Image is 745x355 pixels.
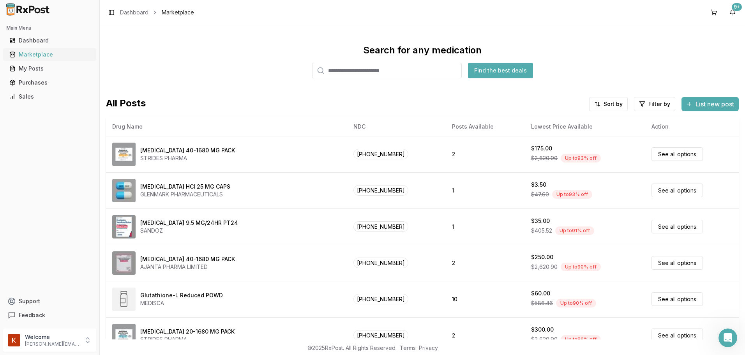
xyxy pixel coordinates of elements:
[353,330,408,341] span: [PHONE_NUMBER]
[651,329,703,342] a: See all options
[561,335,601,344] div: Up to 89 % off
[106,97,146,111] span: All Posts
[556,299,596,307] div: Up to 90 % off
[531,181,546,189] div: $3.50
[531,326,554,334] div: $300.00
[9,51,90,58] div: Marketplace
[140,183,230,191] div: [MEDICAL_DATA] HCl 25 MG CAPS
[6,34,93,48] a: Dashboard
[3,76,96,89] button: Purchases
[9,93,90,101] div: Sales
[8,334,20,346] img: User avatar
[112,324,136,347] img: Omeprazole-Sodium Bicarbonate 20-1680 MG PACK
[120,9,148,16] a: Dashboard
[651,220,703,233] a: See all options
[9,37,90,44] div: Dashboard
[732,3,742,11] div: 9+
[446,117,525,136] th: Posts Available
[531,154,558,162] span: $2,620.90
[353,294,408,304] span: [PHONE_NUMBER]
[25,333,79,341] p: Welcome
[634,97,675,111] button: Filter by
[3,90,96,103] button: Sales
[347,117,446,136] th: NDC
[531,336,558,343] span: $2,620.90
[589,97,628,111] button: Sort by
[419,344,438,351] a: Privacy
[140,154,235,162] div: STRIDES PHARMA
[112,288,136,311] img: Glutathione-L Reduced POWD
[561,154,601,162] div: Up to 93 % off
[446,317,525,353] td: 2
[3,34,96,47] button: Dashboard
[446,281,525,317] td: 10
[353,258,408,268] span: [PHONE_NUMBER]
[140,336,235,343] div: STRIDES PHARMA
[446,245,525,281] td: 2
[651,184,703,197] a: See all options
[468,63,533,78] button: Find the best deals
[353,221,408,232] span: [PHONE_NUMBER]
[3,308,96,322] button: Feedback
[19,311,45,319] span: Feedback
[140,147,235,154] div: [MEDICAL_DATA] 40-1680 MG PACK
[446,208,525,245] td: 1
[552,190,592,199] div: Up to 93 % off
[353,185,408,196] span: [PHONE_NUMBER]
[531,253,553,261] div: $250.00
[681,97,739,111] button: List new post
[140,299,223,307] div: MEDISCA
[696,99,734,109] span: List new post
[140,191,230,198] div: GLENMARK PHARMACEUTICALS
[726,6,739,19] button: 9+
[531,191,549,198] span: $47.60
[6,25,93,31] h2: Main Menu
[561,263,601,271] div: Up to 90 % off
[353,149,408,159] span: [PHONE_NUMBER]
[363,44,482,57] div: Search for any medication
[112,179,136,202] img: Atomoxetine HCl 25 MG CAPS
[531,263,558,271] span: $2,620.90
[140,219,238,227] div: [MEDICAL_DATA] 9.5 MG/24HR PT24
[3,3,53,16] img: RxPost Logo
[6,76,93,90] a: Purchases
[25,341,79,347] p: [PERSON_NAME][EMAIL_ADDRESS][DOMAIN_NAME]
[162,9,194,16] span: Marketplace
[604,100,623,108] span: Sort by
[446,172,525,208] td: 1
[651,147,703,161] a: See all options
[525,117,645,136] th: Lowest Price Available
[9,79,90,87] div: Purchases
[3,48,96,61] button: Marketplace
[651,292,703,306] a: See all options
[140,227,238,235] div: SANDOZ
[112,251,136,275] img: Omeprazole-Sodium Bicarbonate 40-1680 MG PACK
[112,215,136,238] img: Rivastigmine 9.5 MG/24HR PT24
[400,344,416,351] a: Terms
[3,294,96,308] button: Support
[6,48,93,62] a: Marketplace
[531,217,550,225] div: $35.00
[651,256,703,270] a: See all options
[3,62,96,75] button: My Posts
[648,100,670,108] span: Filter by
[112,143,136,166] img: Omeprazole-Sodium Bicarbonate 40-1680 MG PACK
[531,227,552,235] span: $405.52
[6,62,93,76] a: My Posts
[140,291,223,299] div: Glutathione-L Reduced POWD
[645,117,739,136] th: Action
[140,328,235,336] div: [MEDICAL_DATA] 20-1680 MG PACK
[446,136,525,172] td: 2
[9,65,90,72] div: My Posts
[719,329,737,347] iframe: Intercom live chat
[140,263,235,271] div: AJANTA PHARMA LIMITED
[531,145,552,152] div: $175.00
[531,290,550,297] div: $60.00
[681,101,739,109] a: List new post
[120,9,194,16] nav: breadcrumb
[6,90,93,104] a: Sales
[140,255,235,263] div: [MEDICAL_DATA] 40-1680 MG PACK
[531,299,553,307] span: $586.46
[555,226,594,235] div: Up to 91 % off
[106,117,347,136] th: Drug Name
